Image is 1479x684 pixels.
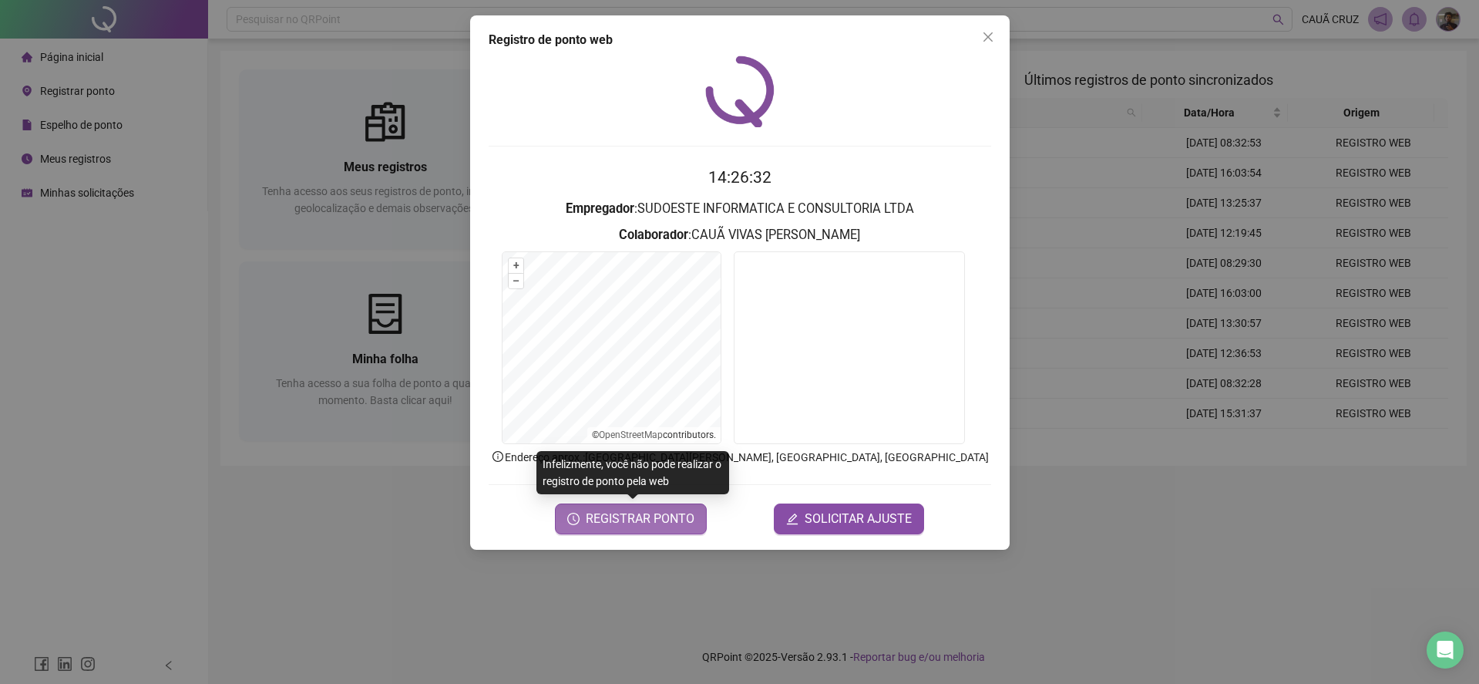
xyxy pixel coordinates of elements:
[805,510,912,528] span: SOLICITAR AJUSTE
[489,199,991,219] h3: : SUDOESTE INFORMATICA E CONSULTORIA LTDA
[976,25,1000,49] button: Close
[705,56,775,127] img: QRPoint
[1427,632,1464,669] div: Open Intercom Messenger
[555,504,707,534] button: REGISTRAR PONTO
[489,225,991,245] h3: : CAUÃ VIVAS [PERSON_NAME]
[586,510,694,528] span: REGISTRAR PONTO
[566,201,634,216] strong: Empregador
[708,168,771,187] time: 14:26:32
[491,450,505,463] span: info-circle
[786,513,798,525] span: edit
[509,258,523,273] button: +
[982,31,994,43] span: close
[619,227,688,242] strong: Colaborador
[599,430,663,440] a: OpenStreetMap
[536,451,729,494] div: Infelizmente, você não pode realizar o registro de ponto pela web
[592,430,716,440] li: © contributors.
[509,274,523,288] button: –
[567,513,580,525] span: clock-circle
[774,504,924,534] button: editSOLICITAR AJUSTE
[489,449,991,466] p: Endereço aprox. : [GEOGRAPHIC_DATA][PERSON_NAME], [GEOGRAPHIC_DATA], [GEOGRAPHIC_DATA]
[489,31,991,49] div: Registro de ponto web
